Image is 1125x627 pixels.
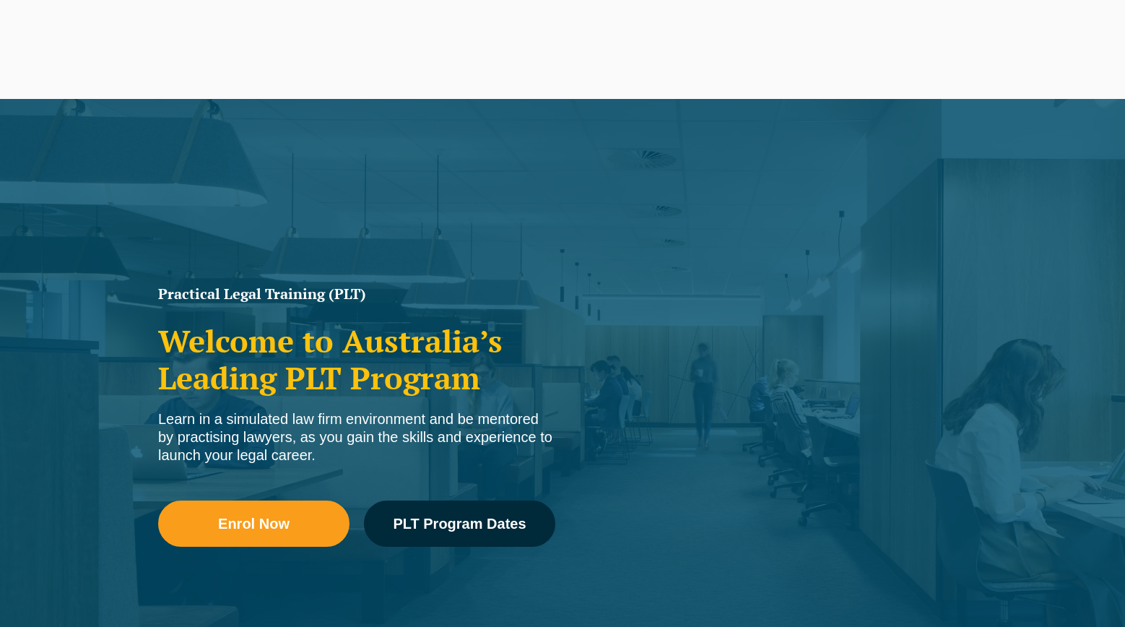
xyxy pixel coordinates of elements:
div: Learn in a simulated law firm environment and be mentored by practising lawyers, as you gain the ... [158,410,555,464]
span: Enrol Now [218,516,290,531]
span: PLT Program Dates [393,516,526,531]
h1: Practical Legal Training (PLT) [158,287,555,301]
a: PLT Program Dates [364,501,555,547]
a: Enrol Now [158,501,349,547]
h2: Welcome to Australia’s Leading PLT Program [158,323,555,396]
